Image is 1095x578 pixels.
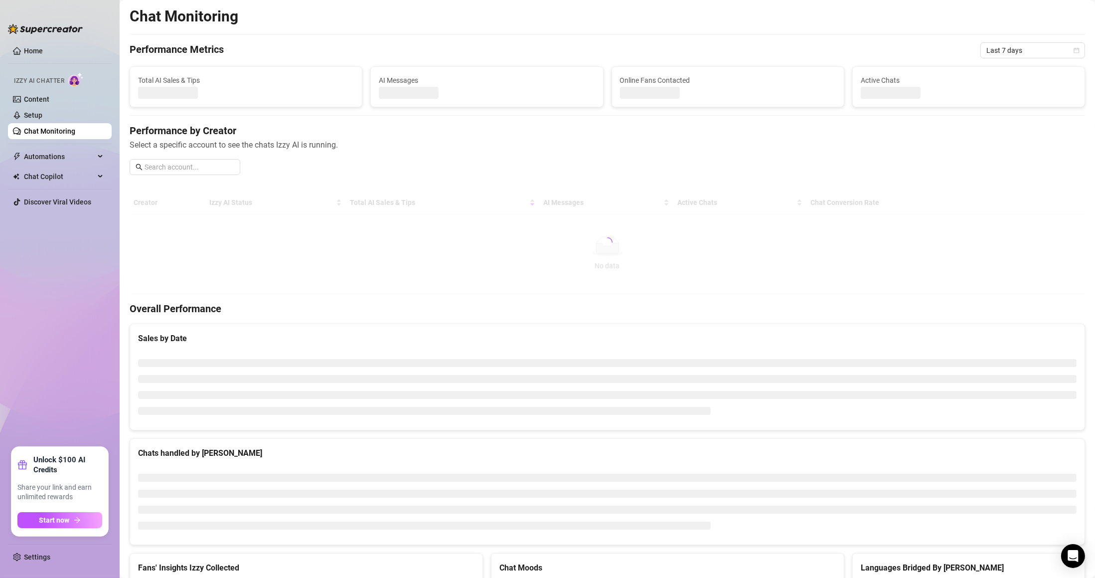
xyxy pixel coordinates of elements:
[24,149,95,165] span: Automations
[68,72,84,87] img: AI Chatter
[145,162,234,173] input: Search account...
[24,169,95,185] span: Chat Copilot
[130,7,238,26] h2: Chat Monitoring
[8,24,83,34] img: logo-BBDzfeDw.svg
[24,553,50,561] a: Settings
[24,127,75,135] a: Chat Monitoring
[17,460,27,470] span: gift
[24,95,49,103] a: Content
[499,562,836,574] div: Chat Moods
[74,517,81,524] span: arrow-right
[138,332,1077,345] div: Sales by Date
[138,75,354,86] span: Total AI Sales & Tips
[39,516,70,524] span: Start now
[136,164,143,171] span: search
[138,562,474,574] div: Fans' Insights Izzy Collected
[861,562,1077,574] div: Languages Bridged By [PERSON_NAME]
[33,455,102,475] strong: Unlock $100 AI Credits
[986,43,1079,58] span: Last 7 days
[17,483,102,502] span: Share your link and earn unlimited rewards
[130,124,1085,138] h4: Performance by Creator
[130,139,1085,151] span: Select a specific account to see the chats Izzy AI is running.
[603,237,613,247] span: loading
[24,47,43,55] a: Home
[130,42,224,58] h4: Performance Metrics
[130,302,1085,316] h4: Overall Performance
[13,173,19,180] img: Chat Copilot
[24,198,91,206] a: Discover Viral Videos
[14,76,64,86] span: Izzy AI Chatter
[13,153,21,161] span: thunderbolt
[1074,47,1080,53] span: calendar
[138,447,1077,459] div: Chats handled by [PERSON_NAME]
[24,111,42,119] a: Setup
[861,75,1077,86] span: Active Chats
[17,512,102,528] button: Start nowarrow-right
[1061,544,1085,568] div: Open Intercom Messenger
[620,75,836,86] span: Online Fans Contacted
[379,75,595,86] span: AI Messages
